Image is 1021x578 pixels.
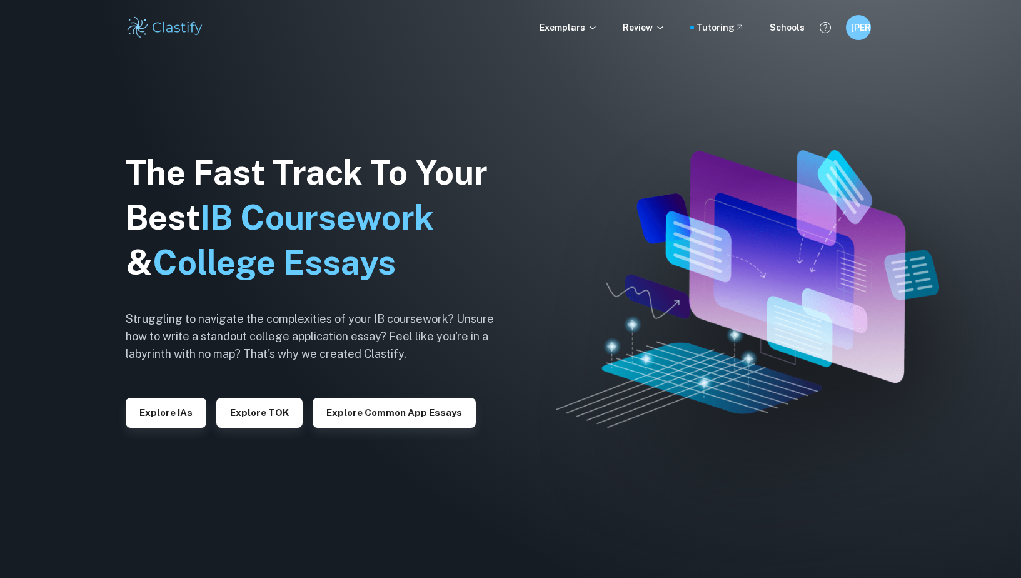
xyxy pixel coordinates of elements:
button: Explore IAs [126,398,206,428]
a: Explore Common App essays [313,406,476,418]
p: Review [623,21,665,34]
a: Tutoring [697,21,745,34]
img: Clastify logo [126,15,205,40]
h6: Struggling to navigate the complexities of your IB coursework? Unsure how to write a standout col... [126,310,513,363]
span: IB Coursework [200,198,434,237]
button: Help and Feedback [815,17,836,38]
a: Explore IAs [126,406,206,418]
p: Exemplars [540,21,598,34]
a: Schools [770,21,805,34]
h1: The Fast Track To Your Best & [126,150,513,285]
h6: [PERSON_NAME] [851,21,865,34]
img: Clastify hero [556,150,940,428]
a: Explore TOK [216,406,303,418]
span: College Essays [153,243,396,282]
button: Explore TOK [216,398,303,428]
button: Explore Common App essays [313,398,476,428]
button: [PERSON_NAME] [846,15,871,40]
